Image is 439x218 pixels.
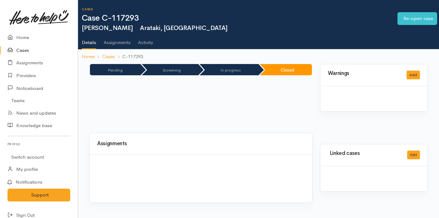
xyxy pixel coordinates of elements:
nav: breadcrumb [78,49,439,64]
a: Activity [138,32,153,49]
a: Assignments [104,32,131,49]
a: Details [82,32,96,50]
li: In progress [200,64,259,75]
a: Cases [102,53,115,60]
li: Pending [90,64,141,75]
li: Screening [142,64,199,75]
li: C-117293 [115,53,143,60]
span: Arataki, [GEOGRAPHIC_DATA] [137,24,228,32]
button: Edit [407,151,420,160]
h3: Linked cases [328,151,400,156]
a: Re-open case [397,12,437,25]
h3: Warnings [328,71,399,77]
h1: Case C-117293 [82,14,397,23]
h6: Profile [7,140,70,148]
a: Home [82,53,95,60]
h2: [PERSON_NAME] [82,25,397,32]
button: Add [407,71,420,80]
h6: Cases [82,7,397,11]
li: Closed [260,64,312,75]
h3: Assignments [97,141,305,147]
button: Support [7,189,70,201]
